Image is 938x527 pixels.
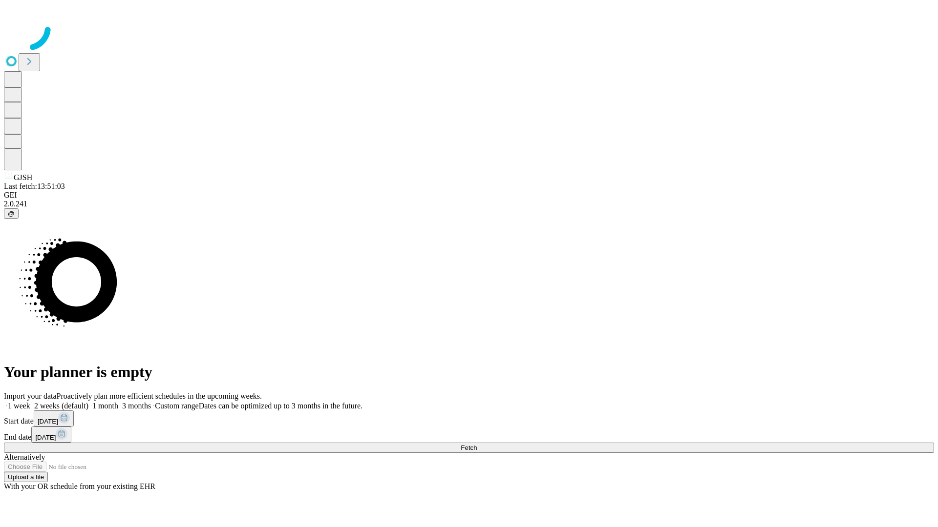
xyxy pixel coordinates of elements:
[4,200,934,208] div: 2.0.241
[4,482,155,490] span: With your OR schedule from your existing EHR
[34,410,74,426] button: [DATE]
[38,418,58,425] span: [DATE]
[4,208,19,219] button: @
[35,434,56,441] span: [DATE]
[4,426,934,443] div: End date
[155,402,198,410] span: Custom range
[4,392,57,400] span: Import your data
[8,402,30,410] span: 1 week
[14,173,32,182] span: GJSH
[31,426,71,443] button: [DATE]
[461,444,477,451] span: Fetch
[57,392,262,400] span: Proactively plan more efficient schedules in the upcoming weeks.
[8,210,15,217] span: @
[4,443,934,453] button: Fetch
[4,191,934,200] div: GEI
[122,402,151,410] span: 3 months
[199,402,362,410] span: Dates can be optimized up to 3 months in the future.
[4,363,934,381] h1: Your planner is empty
[4,182,65,190] span: Last fetch: 13:51:03
[92,402,118,410] span: 1 month
[34,402,88,410] span: 2 weeks (default)
[4,453,45,461] span: Alternatively
[4,472,48,482] button: Upload a file
[4,410,934,426] div: Start date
